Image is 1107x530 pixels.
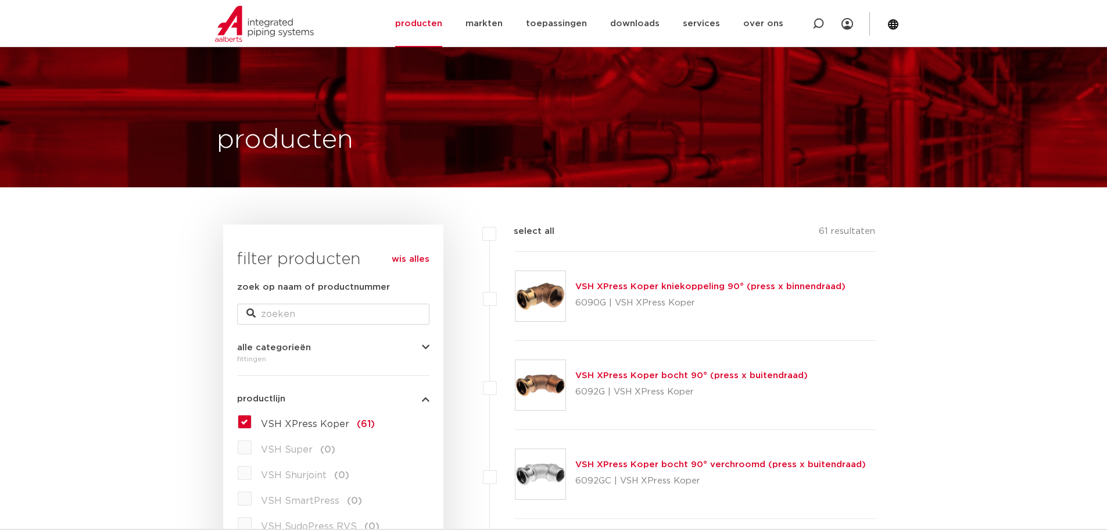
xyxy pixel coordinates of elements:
[261,419,349,429] span: VSH XPress Koper
[392,252,429,266] a: wis alles
[334,471,349,480] span: (0)
[819,225,875,243] p: 61 resultaten
[261,496,339,506] span: VSH SmartPress
[357,419,375,429] span: (61)
[575,460,866,469] a: VSH XPress Koper bocht 90° verchroomd (press x buitendraad)
[237,280,390,294] label: zoek op naam of productnummer
[217,122,353,159] h1: producten
[496,225,554,239] label: select all
[237,304,429,325] input: zoeken
[320,445,335,454] span: (0)
[237,394,285,403] span: productlijn
[515,449,565,499] img: Thumbnail for VSH XPress Koper bocht 90° verchroomd (press x buitendraad)
[575,282,846,291] a: VSH XPress Koper kniekoppeling 90° (press x binnendraad)
[261,471,327,480] span: VSH Shurjoint
[575,294,846,312] p: 6090G | VSH XPress Koper
[261,445,313,454] span: VSH Super
[237,248,429,271] h3: filter producten
[347,496,362,506] span: (0)
[237,394,429,403] button: productlijn
[575,371,808,380] a: VSH XPress Koper bocht 90° (press x buitendraad)
[515,271,565,321] img: Thumbnail for VSH XPress Koper kniekoppeling 90° (press x binnendraad)
[237,343,311,352] span: alle categorieën
[575,383,808,401] p: 6092G | VSH XPress Koper
[515,360,565,410] img: Thumbnail for VSH XPress Koper bocht 90° (press x buitendraad)
[575,472,866,490] p: 6092GC | VSH XPress Koper
[237,343,429,352] button: alle categorieën
[237,352,429,366] div: fittingen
